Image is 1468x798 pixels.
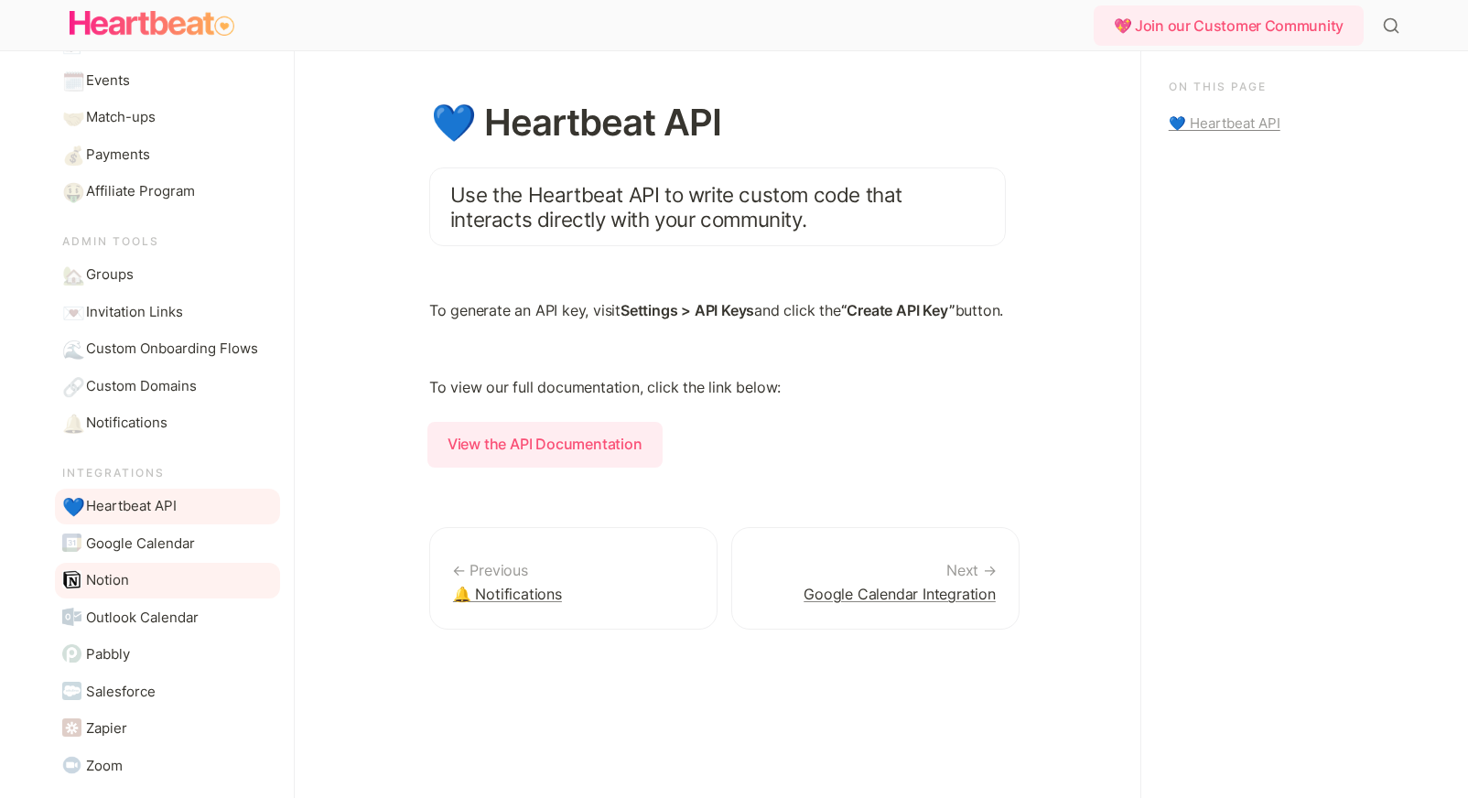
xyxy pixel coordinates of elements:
a: Outlook CalendarOutlook Calendar [55,600,280,636]
span: 🔗 [62,376,81,394]
span: Payments [86,145,150,166]
span: Zoom [86,756,123,777]
span: Match-ups [86,107,156,128]
span: 🤝 [62,107,81,125]
a: View the API Documentation [429,435,661,453]
span: Integrations [62,466,165,480]
span: 🌊 [62,339,81,357]
a: ZoomZoom [55,749,280,784]
span: Zapier [86,718,127,739]
img: Notion [62,570,81,588]
a: 🔔 Notifications [429,527,718,631]
span: Invitation Links [86,302,183,323]
a: NotionNotion [55,563,280,598]
a: 🗓️Events [55,63,280,99]
img: Logo [70,5,234,42]
span: Notifications [86,413,167,434]
span: 💌 [62,302,81,320]
img: Pabbly [62,644,81,663]
div: 💖 Join our Customer Community [1094,5,1364,46]
span: Custom Onboarding Flows [86,339,258,360]
strong: “Create API Key” [841,301,955,319]
img: Zapier [62,718,81,737]
span: Heartbeat API [86,496,177,517]
span: Outlook Calendar [86,608,199,629]
a: 🔗Custom Domains [55,369,280,404]
a: PabblyPabbly [55,637,280,673]
span: Notion [86,570,129,591]
a: 🔔Notifications [55,405,280,441]
span: 🔔 [62,413,81,431]
span: 🤑 [62,181,81,199]
a: 💌Invitation Links [55,295,280,330]
span: Admin Tools [62,234,159,248]
span: On this page [1169,80,1267,93]
img: Salesforce [62,682,81,700]
p: To generate an API key, visit and click the button. [429,299,1006,329]
a: 🌊Custom Onboarding Flows [55,331,280,367]
span: Salesforce [86,682,156,703]
img: Outlook Calendar [62,608,81,626]
span: 📝 [62,33,81,51]
img: Zoom [62,756,81,774]
strong: View the API Documentation [427,422,663,468]
span: Affiliate Program [86,181,195,202]
a: Google Calendar Integration [731,527,1020,631]
span: Groups [86,264,134,286]
a: Google CalendarGoogle Calendar [55,526,280,562]
a: 💰Payments [55,137,280,173]
a: 💖 Join our Customer Community [1094,5,1371,46]
span: 💙 [62,496,81,514]
a: 🏡Groups [55,257,280,293]
a: 💙Heartbeat API [55,489,280,524]
span: Use the Heartbeat API to write custom code that interacts directly with your community. [450,182,908,232]
span: Pabbly [86,644,130,665]
span: 🗓️ [62,70,81,89]
span: Google Calendar [86,534,195,555]
span: Custom Domains [86,376,197,397]
a: 💙 Heartbeat API [1169,113,1393,135]
span: 🏡 [62,264,81,283]
span: Events [86,70,130,92]
a: SalesforceSalesforce [55,674,280,710]
img: Google Calendar [62,534,81,552]
a: ZapierZapier [55,711,280,747]
strong: Settings > API Keys [621,301,754,319]
h1: 💙 Heartbeat API [429,102,1006,144]
span: 💰 [62,145,81,163]
a: 🤑Affiliate Program [55,174,280,210]
a: 🤝Match-ups [55,100,280,135]
p: To view our full documentation, click the link below: [429,376,1006,405]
